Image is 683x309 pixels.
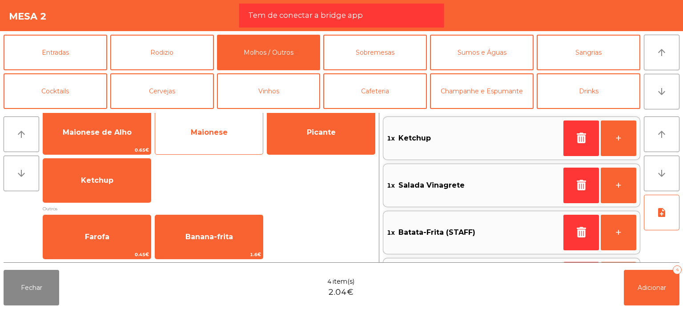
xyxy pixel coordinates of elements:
[656,129,667,140] i: arrow_upward
[387,179,395,192] span: 1x
[537,73,640,109] button: Drinks
[110,73,214,109] button: Cervejas
[307,128,336,136] span: Picante
[430,35,534,70] button: Sumos e Águas
[9,10,47,23] h4: Mesa 2
[644,74,679,109] button: arrow_downward
[110,35,214,70] button: Rodizio
[4,270,59,305] button: Fechar
[601,262,636,297] button: +
[644,156,679,191] button: arrow_downward
[248,10,363,21] span: Tem de conectar a bridge app
[43,205,375,213] span: Outros
[4,35,107,70] button: Entradas
[327,277,332,286] span: 4
[63,128,132,136] span: Maionese de Alho
[601,120,636,156] button: +
[398,226,475,239] span: Batata-Frita (STAFF)
[323,73,427,109] button: Cafeteria
[191,128,228,136] span: Maionese
[155,250,263,259] span: 1.6€
[624,270,679,305] button: Adicionar4
[81,176,113,185] span: Ketchup
[656,47,667,58] i: arrow_upward
[16,168,27,179] i: arrow_downward
[398,132,431,145] span: Ketchup
[328,286,354,298] span: 2.04€
[217,35,321,70] button: Molhos / Outros
[656,207,667,218] i: note_add
[387,226,395,239] span: 1x
[656,86,667,97] i: arrow_downward
[644,35,679,70] button: arrow_upward
[185,233,233,241] span: Banana-frita
[601,168,636,203] button: +
[638,284,666,292] span: Adicionar
[673,265,682,274] div: 4
[43,250,151,259] span: 0.45€
[644,195,679,230] button: note_add
[4,73,107,109] button: Cocktails
[85,233,109,241] span: Farofa
[4,156,39,191] button: arrow_downward
[217,73,321,109] button: Vinhos
[323,35,427,70] button: Sobremesas
[43,146,151,154] span: 0.65€
[537,35,640,70] button: Sangrias
[4,116,39,152] button: arrow_upward
[16,129,27,140] i: arrow_upward
[387,132,395,145] span: 1x
[333,277,354,286] span: item(s)
[601,215,636,250] button: +
[644,116,679,152] button: arrow_upward
[430,73,534,109] button: Champanhe e Espumante
[398,179,465,192] span: Salada Vinagrete
[656,168,667,179] i: arrow_downward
